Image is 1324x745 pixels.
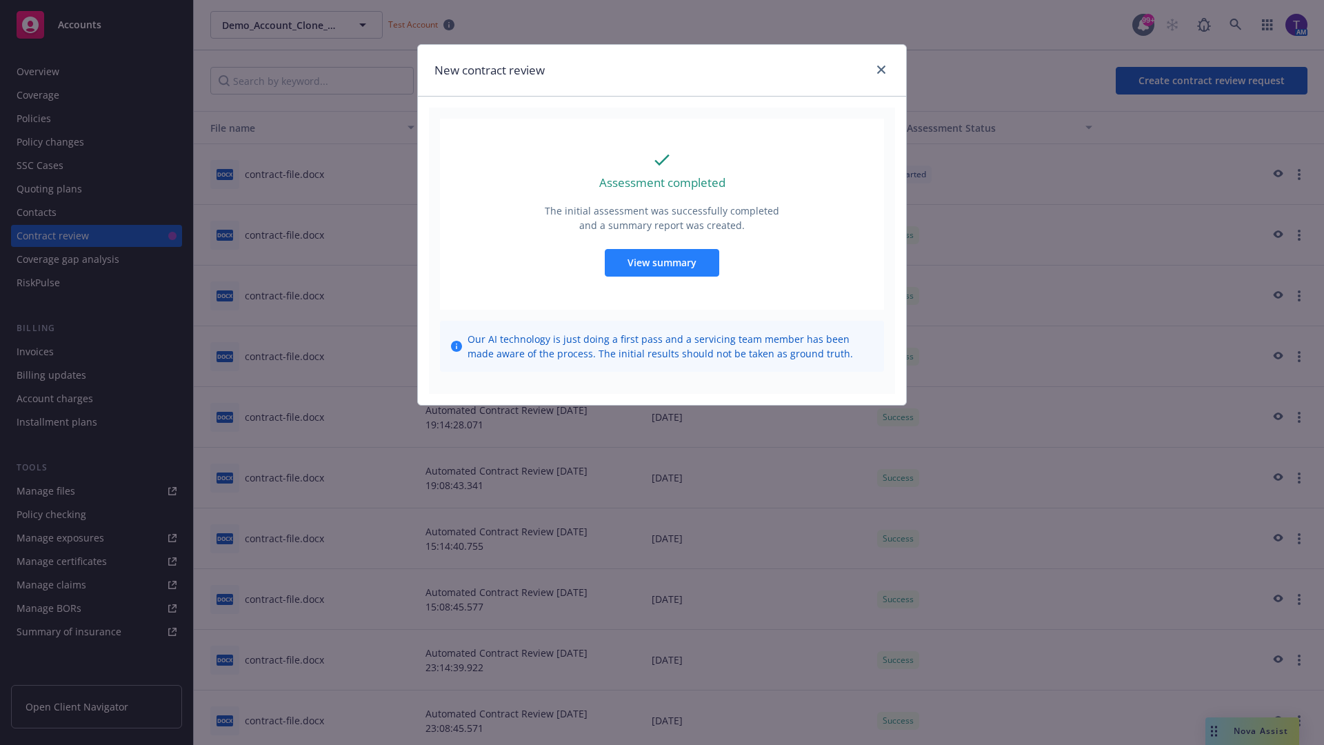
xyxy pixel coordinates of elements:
p: The initial assessment was successfully completed and a summary report was created. [543,203,781,232]
span: Our AI technology is just doing a first pass and a servicing team member has been made aware of t... [468,332,873,361]
span: View summary [628,256,696,269]
p: Assessment completed [599,174,725,192]
button: View summary [605,249,719,277]
a: close [873,61,890,78]
h1: New contract review [434,61,545,79]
